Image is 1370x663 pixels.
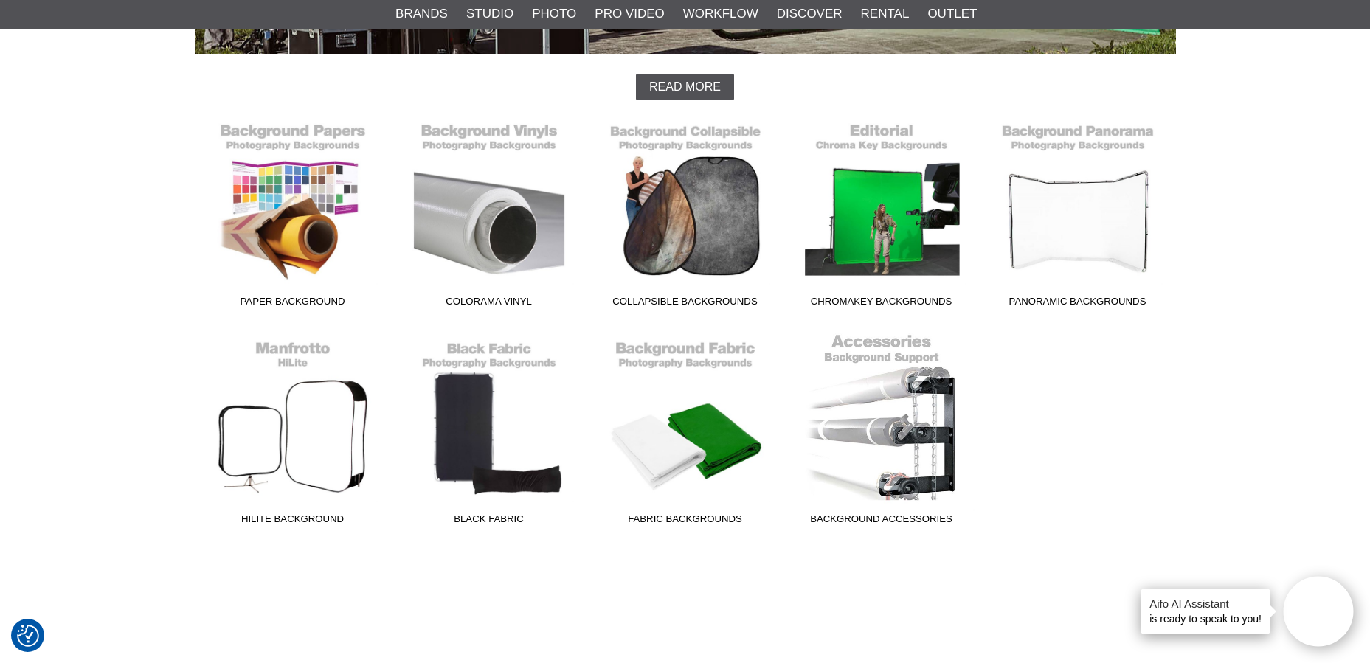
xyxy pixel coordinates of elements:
[391,115,587,314] a: Colorama Vinyl
[783,333,980,532] a: Background Accessories
[927,4,977,24] a: Outlet
[1141,589,1270,634] div: is ready to speak to you!
[17,622,39,649] button: Consent Preferences
[777,4,843,24] a: Discover
[195,294,391,314] span: Paper Background
[391,333,587,532] a: Black Fabric
[587,512,783,532] span: Fabric Backgrounds
[532,4,576,24] a: Photo
[649,80,721,94] span: Read more
[587,294,783,314] span: Collapsible Backgrounds
[195,512,391,532] span: HiLite Background
[980,115,1176,314] a: Panoramic Backgrounds
[595,4,664,24] a: Pro Video
[391,512,587,532] span: Black Fabric
[783,115,980,314] a: Chromakey Backgrounds
[783,512,980,532] span: Background Accessories
[195,333,391,532] a: HiLite Background
[783,294,980,314] span: Chromakey Backgrounds
[466,4,513,24] a: Studio
[587,115,783,314] a: Collapsible Backgrounds
[391,294,587,314] span: Colorama Vinyl
[1149,596,1262,611] h4: Aifo AI Assistant
[683,4,758,24] a: Workflow
[980,294,1176,314] span: Panoramic Backgrounds
[195,115,391,314] a: Paper Background
[17,625,39,647] img: Revisit consent button
[587,333,783,532] a: Fabric Backgrounds
[861,4,910,24] a: Rental
[395,4,448,24] a: Brands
